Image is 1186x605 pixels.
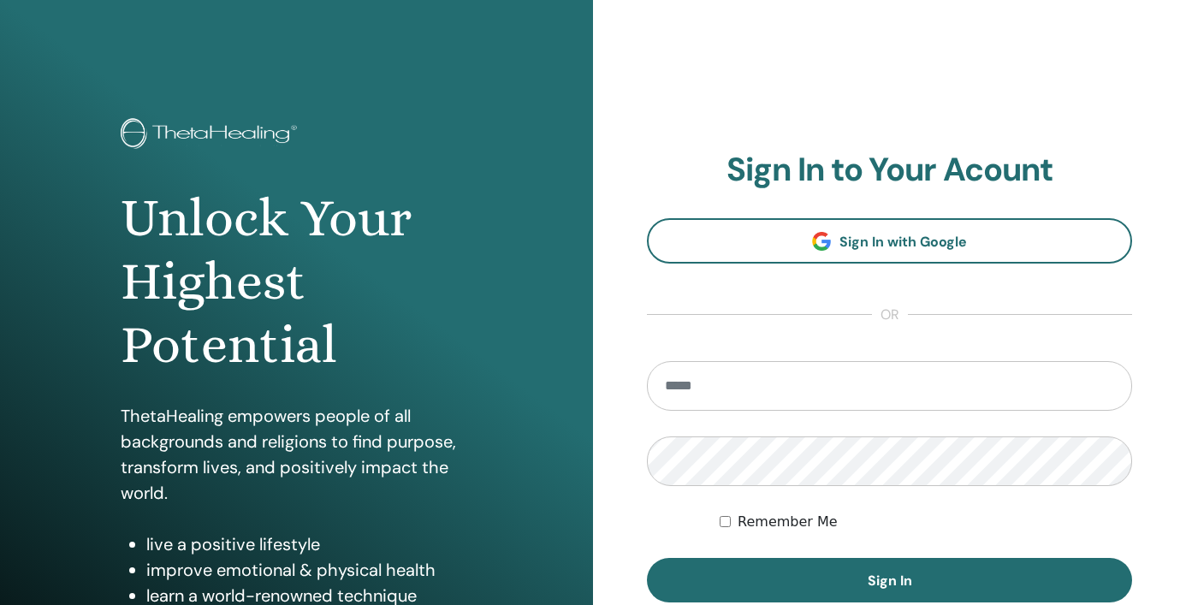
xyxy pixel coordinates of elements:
span: Sign In with Google [839,233,967,251]
button: Sign In [647,558,1132,602]
label: Remember Me [738,512,838,532]
h2: Sign In to Your Acount [647,151,1132,190]
span: or [872,305,908,325]
div: Keep me authenticated indefinitely or until I manually logout [720,512,1132,532]
p: ThetaHealing empowers people of all backgrounds and religions to find purpose, transform lives, a... [121,403,473,506]
li: live a positive lifestyle [146,531,473,557]
a: Sign In with Google [647,218,1132,264]
li: improve emotional & physical health [146,557,473,583]
h1: Unlock Your Highest Potential [121,187,473,377]
span: Sign In [868,572,912,590]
